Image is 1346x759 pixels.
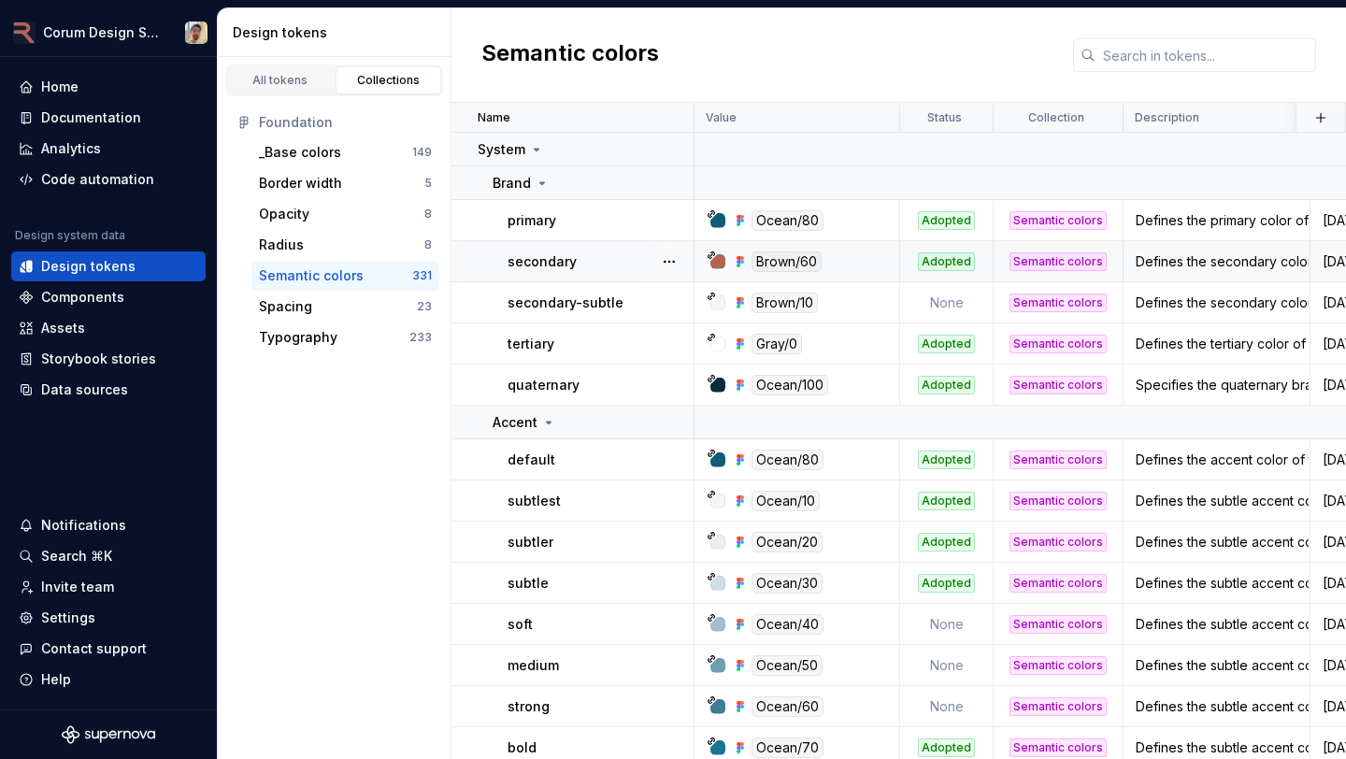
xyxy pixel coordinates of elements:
p: Collection [1028,110,1084,125]
p: strong [508,697,550,716]
div: Code automation [41,170,154,189]
a: Semantic colors331 [251,261,439,291]
div: Help [41,670,71,689]
button: Radius8 [251,230,439,260]
a: Home [11,72,206,102]
div: Design tokens [41,257,136,276]
img: 0b9e674d-52c3-42c0-a907-e3eb623f920d.png [13,21,36,44]
div: Semantic colors [1009,492,1107,510]
div: Home [41,78,79,96]
h2: Semantic colors [481,38,659,72]
p: Name [478,110,510,125]
div: Defines the subtle accent color of the brand; Used to provide a gentle emphasis on less critical ... [1124,656,1309,675]
div: Defines the secondary color of the brand ; used primarily for for accents within the interface. I... [1124,252,1309,271]
p: Accent [493,413,537,432]
p: tertiary [508,335,554,353]
div: Border width [259,174,342,193]
div: Ocean/50 [752,655,823,676]
img: Julian Moss [185,21,208,44]
a: Storybook stories [11,344,206,374]
button: Spacing23 [251,292,439,322]
div: Spacing [259,297,312,316]
div: Opacity [259,205,309,223]
a: Settings [11,603,206,633]
div: Brown/60 [752,251,822,272]
div: Storybook stories [41,350,156,368]
div: 331 [412,268,432,283]
div: Defines the primary color of the brand ; It is typically applied to major UI elements. This color... [1124,211,1309,230]
p: primary [508,211,556,230]
div: Documentation [41,108,141,127]
button: Border width5 [251,168,439,198]
div: Defines the subtle accent color of the brand; Used to provide a gentle emphasis on less critical ... [1124,492,1309,510]
p: medium [508,656,559,675]
div: Adopted [918,252,975,271]
div: Defines the subtle accent color of the brand; Used to provide a gentle emphasis on less critical ... [1124,615,1309,634]
div: Invite team [41,578,114,596]
div: _Base colors [259,143,341,162]
p: secondary-subtle [508,294,623,312]
div: Adopted [918,451,975,469]
div: Ocean/20 [752,532,823,552]
div: Semantic colors [1009,615,1107,634]
p: Brand [493,174,531,193]
p: subtlest [508,492,561,510]
div: 233 [409,330,432,345]
svg: Supernova Logo [62,725,155,744]
div: Adopted [918,738,975,757]
div: 149 [412,145,432,160]
div: Adopted [918,533,975,551]
div: Components [41,288,124,307]
a: Components [11,282,206,312]
div: Defines the tertiary color of the brand ; It complements the primary color and provides visual ba... [1124,335,1309,353]
div: Semantic colors [1009,211,1107,230]
div: Semantic colors [1009,252,1107,271]
div: Ocean/30 [752,573,823,594]
div: Defines the subtle accent color of the brand; Used to provide a gentle emphasis on less critical ... [1124,738,1309,757]
div: Ocean/60 [752,696,823,717]
div: Radius [259,236,304,254]
div: Gray/0 [752,334,802,354]
div: Ocean/80 [752,210,823,231]
a: Design tokens [11,251,206,281]
div: 5 [424,176,432,191]
a: Invite team [11,572,206,602]
div: Adopted [918,335,975,353]
a: Data sources [11,375,206,405]
div: Semantic colors [259,266,364,285]
button: Search ⌘K [11,541,206,571]
div: Adopted [918,376,975,394]
div: Settings [41,609,95,627]
div: Design system data [15,228,125,243]
div: Semantic colors [1009,294,1107,312]
p: default [508,451,555,469]
div: Semantic colors [1009,697,1107,716]
td: None [900,686,994,727]
td: None [900,604,994,645]
a: Assets [11,313,206,343]
div: Design tokens [233,23,443,42]
div: Ocean/80 [752,450,823,470]
div: Contact support [41,639,147,658]
a: Code automation [11,165,206,194]
a: Analytics [11,134,206,164]
p: soft [508,615,533,634]
input: Search in tokens... [1095,38,1316,72]
div: Semantic colors [1009,533,1107,551]
div: Defines the subtle accent color of the brand; Used to provide a gentle emphasis on less critical ... [1124,574,1309,593]
div: Brown/10 [752,293,818,313]
button: Typography233 [251,322,439,352]
p: secondary [508,252,577,271]
td: None [900,282,994,323]
div: Defines the subtle accent color of the brand; Used to provide a gentle emphasis on less critical ... [1124,697,1309,716]
div: Notifications [41,516,126,535]
p: System [478,140,525,159]
div: Semantic colors [1009,335,1107,353]
div: Analytics [41,139,101,158]
div: Search ⌘K [41,547,112,566]
button: _Base colors149 [251,137,439,167]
